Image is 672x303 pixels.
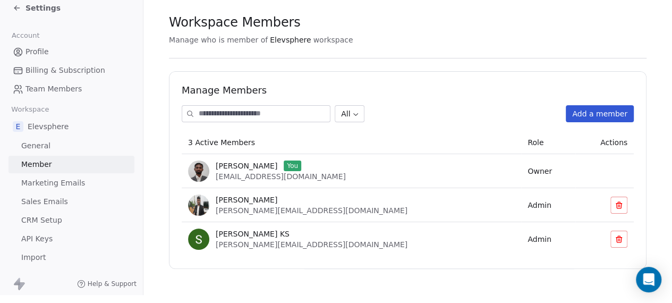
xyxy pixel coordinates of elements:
[528,167,552,175] span: Owner
[7,102,54,117] span: Workspace
[216,195,277,205] span: [PERSON_NAME]
[216,161,277,171] span: [PERSON_NAME]
[528,201,551,209] span: Admin
[8,193,134,211] a: Sales Emails
[25,46,49,57] span: Profile
[28,121,69,132] span: Elevsphere
[21,196,68,207] span: Sales Emails
[21,233,53,245] span: API Keys
[21,252,46,263] span: Import
[188,138,255,147] span: 3 Active Members
[21,215,62,226] span: CRM Setup
[77,280,137,288] a: Help & Support
[8,62,134,79] a: Billing & Subscription
[270,35,311,45] span: Elevsphere
[8,137,134,155] a: General
[8,80,134,98] a: Team Members
[25,3,61,13] span: Settings
[8,212,134,229] a: CRM Setup
[216,172,346,181] span: [EMAIL_ADDRESS][DOMAIN_NAME]
[169,35,268,45] span: Manage who is member of
[13,121,23,132] span: E
[169,14,300,30] span: Workspace Members
[600,138,627,147] span: Actions
[25,83,82,95] span: Team Members
[21,159,52,170] span: Member
[88,280,137,288] span: Help & Support
[216,240,407,249] span: [PERSON_NAME][EMAIL_ADDRESS][DOMAIN_NAME]
[313,35,353,45] span: workspace
[8,174,134,192] a: Marketing Emails
[636,267,661,292] div: Open Intercom Messenger
[188,195,209,216] img: AbBlyiG4bMN9djaBMMRwgRcqOb6VbJxWo1XCetgzoMc
[188,161,209,182] img: Nzmh4yA5wZrEOHMlDL0-01ptv4ZHuowrUoFYi5ee6iI
[566,105,634,122] button: Add a member
[216,206,407,215] span: [PERSON_NAME][EMAIL_ADDRESS][DOMAIN_NAME]
[8,43,134,61] a: Profile
[216,229,290,239] span: [PERSON_NAME] KS
[528,235,551,243] span: Admin
[25,65,105,76] span: Billing & Subscription
[13,3,61,13] a: Settings
[7,28,44,44] span: Account
[21,178,85,189] span: Marketing Emails
[21,140,50,151] span: General
[284,161,301,171] span: You
[8,249,134,266] a: Import
[528,138,543,147] span: Role
[188,229,209,250] img: FgcnEoGloxPZET8pWcCzykoxfH5j-mLPlbLaO2NJswo
[182,84,634,97] h1: Manage Members
[8,156,134,173] a: Member
[8,230,134,248] a: API Keys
